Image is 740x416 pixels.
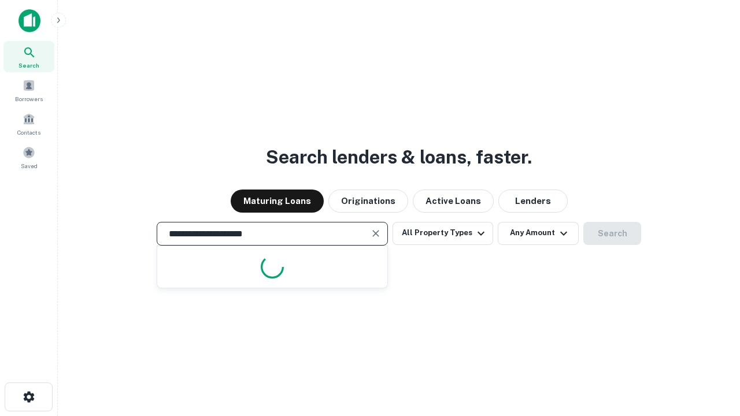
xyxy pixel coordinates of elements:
[498,190,568,213] button: Lenders
[328,190,408,213] button: Originations
[3,142,54,173] a: Saved
[15,94,43,103] span: Borrowers
[3,41,54,72] a: Search
[231,190,324,213] button: Maturing Loans
[682,324,740,379] iframe: Chat Widget
[266,143,532,171] h3: Search lenders & loans, faster.
[18,61,39,70] span: Search
[17,128,40,137] span: Contacts
[498,222,579,245] button: Any Amount
[21,161,38,170] span: Saved
[393,222,493,245] button: All Property Types
[18,9,40,32] img: capitalize-icon.png
[3,108,54,139] a: Contacts
[413,190,494,213] button: Active Loans
[368,225,384,242] button: Clear
[3,75,54,106] a: Borrowers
